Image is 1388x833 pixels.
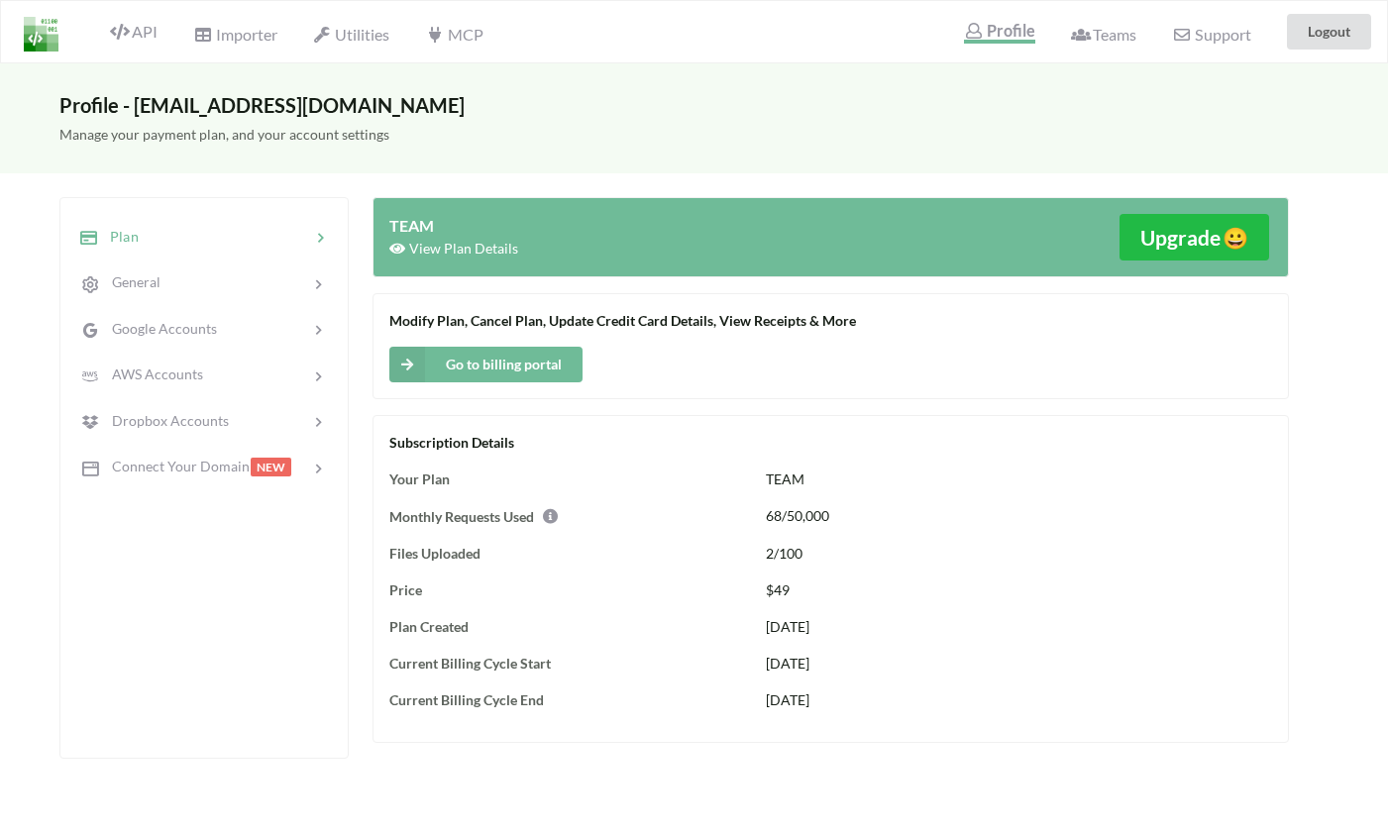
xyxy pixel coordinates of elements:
span: [DATE] [766,655,809,672]
span: Plan [98,228,139,245]
span: [DATE] [766,691,809,708]
div: Price [389,579,742,600]
div: Files Uploaded [389,543,742,564]
span: TEAM [766,470,804,487]
span: Teams [1071,25,1136,44]
span: NEW [251,458,291,476]
span: Subscription Details [389,434,514,451]
button: Logout [1287,14,1371,50]
img: LogoIcon.png [24,17,58,52]
button: Go to billing portal [389,347,583,382]
span: AWS Accounts [100,365,203,382]
span: Modify Plan, Cancel Plan, Update Credit Card Details, View Receipts & More [389,312,856,329]
div: Monthly Requests Used [389,505,742,527]
span: Google Accounts [100,320,217,337]
span: 2/100 [766,545,802,562]
span: $49 [766,581,790,598]
span: General [100,273,160,290]
div: Plan Created [389,616,742,637]
span: API [110,22,158,41]
div: Current Billing Cycle End [389,689,742,710]
span: Importer [193,25,276,44]
button: Upgradesmile [1120,214,1269,260]
div: Your Plan [389,469,742,489]
span: Utilities [313,25,389,44]
span: Support [1172,27,1250,43]
span: smile [1221,225,1248,250]
span: Dropbox Accounts [100,412,229,429]
div: TEAM [389,214,831,238]
span: MCP [425,25,482,44]
b: Upgrade [1140,225,1248,250]
span: Profile [964,21,1034,40]
span: Connect Your Domain [100,458,250,474]
span: View Plan Details [389,240,518,257]
h5: Manage your payment plan, and your account settings [59,127,1329,144]
span: [DATE] [766,618,809,635]
h3: Profile - [EMAIL_ADDRESS][DOMAIN_NAME] [59,93,1329,117]
div: Current Billing Cycle Start [389,653,742,674]
span: 68/50,000 [766,507,829,524]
